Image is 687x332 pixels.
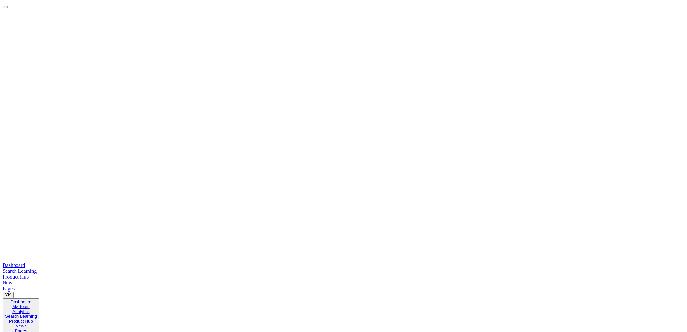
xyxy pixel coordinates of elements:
span: Product Hub [3,274,29,280]
a: Trak [3,8,684,262]
a: guage-iconDashboard [3,262,684,268]
span: Pages [3,286,15,291]
a: pages-iconPages [3,286,684,292]
button: YK [3,292,14,298]
span: Search Learning [3,268,37,274]
span: Dashboard [3,262,25,268]
a: search-iconSearch Learning [3,268,684,274]
a: Search Learning [5,314,37,319]
a: Dashboard [5,299,37,304]
a: news-iconNews [3,280,684,286]
span: News [3,280,14,285]
a: Analytics [5,309,37,314]
a: car-iconProduct Hub [3,274,684,280]
a: Product Hub [5,319,37,324]
span: YK [5,293,11,297]
a: News [5,324,37,328]
a: My Team [5,304,37,309]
